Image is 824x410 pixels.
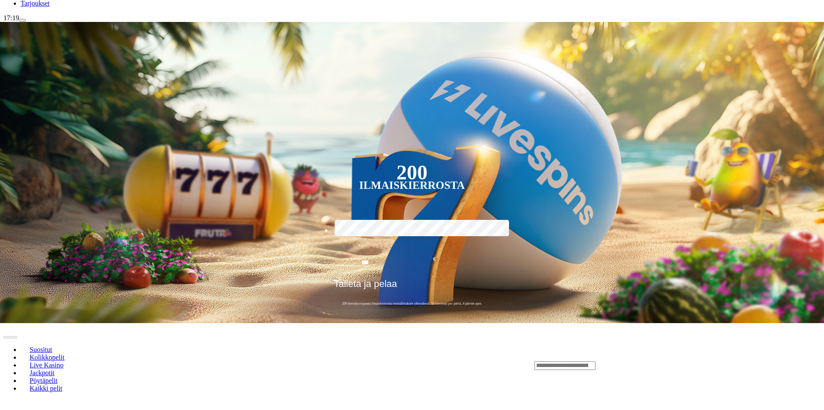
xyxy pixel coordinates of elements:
[21,367,63,379] a: Jackpotit
[534,361,596,370] input: Search
[10,336,17,339] button: next slide
[334,278,397,296] span: Talleta ja pelaa
[387,219,437,244] label: €150
[21,374,66,387] a: Pöytäpelit
[26,369,58,376] span: Jackpotit
[333,219,383,244] label: €50
[396,167,427,178] div: 200
[26,354,68,361] span: Kolikkopelit
[433,255,436,263] span: €
[26,385,66,392] span: Kaikki pelit
[3,14,19,22] span: 17:19
[331,278,493,296] button: Talleta ja pelaa
[3,323,821,407] header: Lobby
[21,359,72,372] a: Live Kasino
[21,343,61,356] a: Suositut
[441,219,491,244] label: €250
[359,180,465,191] div: Ilmaiskierrosta
[3,336,10,339] button: prev slide
[338,276,341,281] span: €
[26,361,67,369] span: Live Kasino
[26,346,56,353] span: Suositut
[19,19,26,22] button: menu
[331,301,493,306] span: 200 kierrätysvapaata ilmaiskierrosta ensitalletuksen yhteydessä. 50 kierrosta per päivä, 4 päivän...
[3,331,517,399] nav: Lobby
[21,351,73,364] a: Kolikkopelit
[21,382,71,395] a: Kaikki pelit
[26,377,61,384] span: Pöytäpelit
